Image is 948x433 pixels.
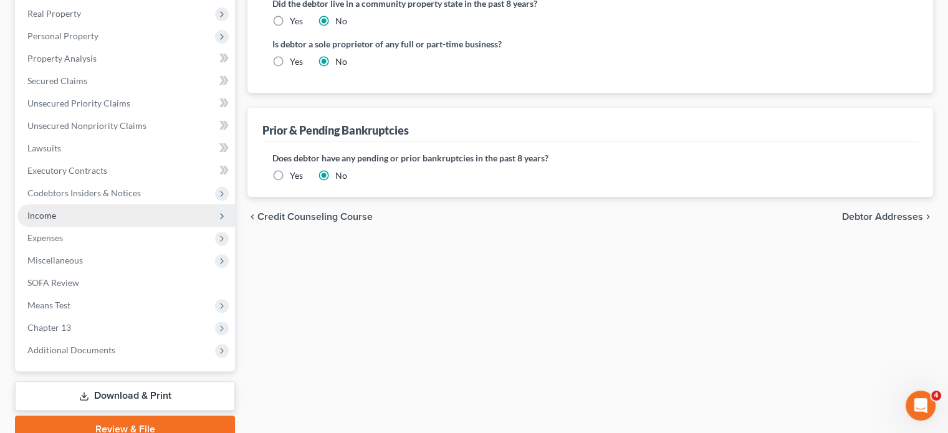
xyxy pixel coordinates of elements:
[27,210,56,221] span: Income
[272,37,584,50] label: Is debtor a sole proprietor of any full or part-time business?
[335,169,347,182] label: No
[335,55,347,68] label: No
[272,151,908,164] label: Does debtor have any pending or prior bankruptcies in the past 8 years?
[27,322,71,333] span: Chapter 13
[27,98,130,108] span: Unsecured Priority Claims
[27,53,97,64] span: Property Analysis
[335,15,347,27] label: No
[27,188,141,198] span: Codebtors Insiders & Notices
[27,8,81,19] span: Real Property
[27,31,98,41] span: Personal Property
[27,345,115,355] span: Additional Documents
[290,15,303,27] label: Yes
[906,391,936,421] iframe: Intercom live chat
[262,123,409,138] div: Prior & Pending Bankruptcies
[257,212,373,222] span: Credit Counseling Course
[247,212,257,222] i: chevron_left
[17,92,235,115] a: Unsecured Priority Claims
[17,115,235,137] a: Unsecured Nonpriority Claims
[17,159,235,182] a: Executory Contracts
[290,55,303,68] label: Yes
[27,143,61,153] span: Lawsuits
[27,165,107,176] span: Executory Contracts
[17,47,235,70] a: Property Analysis
[17,70,235,92] a: Secured Claims
[842,212,923,222] span: Debtor Addresses
[27,300,70,310] span: Means Test
[923,212,933,222] i: chevron_right
[290,169,303,182] label: Yes
[842,212,933,222] button: Debtor Addresses chevron_right
[27,120,146,131] span: Unsecured Nonpriority Claims
[27,277,79,288] span: SOFA Review
[27,75,87,86] span: Secured Claims
[27,255,83,265] span: Miscellaneous
[27,232,63,243] span: Expenses
[931,391,941,401] span: 4
[17,272,235,294] a: SOFA Review
[247,212,373,222] button: chevron_left Credit Counseling Course
[17,137,235,159] a: Lawsuits
[15,381,235,411] a: Download & Print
